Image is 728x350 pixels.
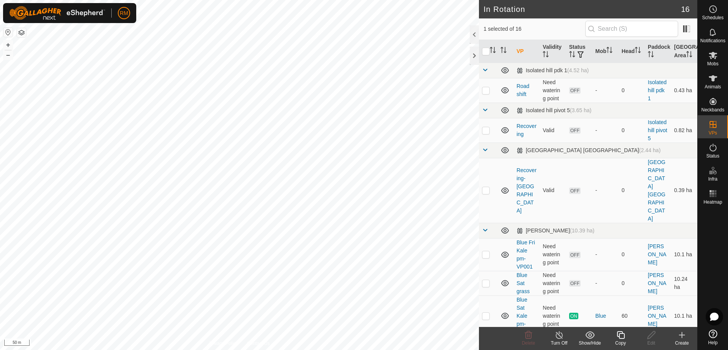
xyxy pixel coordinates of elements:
[635,48,641,54] p-sorticon: Activate to sort
[209,340,238,347] a: Privacy Policy
[619,295,645,336] td: 60
[708,340,718,345] span: Help
[569,127,581,134] span: OFF
[702,15,723,20] span: Schedules
[592,40,618,63] th: Mob
[490,48,496,54] p-sorticon: Activate to sort
[648,243,666,265] a: [PERSON_NAME]
[517,227,594,234] div: [PERSON_NAME]
[648,159,665,222] a: [GEOGRAPHIC_DATA] [GEOGRAPHIC_DATA]
[585,21,678,37] input: Search (S)
[3,28,13,37] button: Reset Map
[619,78,645,103] td: 0
[543,52,549,58] p-sorticon: Activate to sort
[605,340,636,347] div: Copy
[517,83,529,97] a: Road shift
[513,40,540,63] th: VP
[3,40,13,50] button: +
[540,158,566,223] td: Valid
[569,87,581,94] span: OFF
[517,167,537,214] a: Recovering-[GEOGRAPHIC_DATA]
[671,78,697,103] td: 0.43 ha
[707,61,718,66] span: Mobs
[648,305,666,327] a: [PERSON_NAME]
[703,200,722,204] span: Heatmap
[701,108,724,112] span: Neckbands
[17,28,26,37] button: Map Layers
[517,67,589,74] div: Isolated hill pdk 1
[648,119,667,141] a: Isolated hill pivot 5
[120,9,128,17] span: RM
[667,340,697,347] div: Create
[671,118,697,143] td: 0.82 ha
[595,86,615,95] div: -
[595,186,615,194] div: -
[648,79,667,101] a: Isolated hill pdk 1
[619,118,645,143] td: 0
[540,238,566,271] td: Need watering point
[619,271,645,295] td: 0
[570,227,594,234] span: (10.39 ha)
[569,187,581,194] span: OFF
[540,118,566,143] td: Valid
[500,48,507,54] p-sorticon: Activate to sort
[671,295,697,336] td: 10.1 ha
[517,107,591,114] div: Isolated hill pivot 5
[484,5,681,14] h2: In Rotation
[636,340,667,347] div: Edit
[517,147,660,154] div: [GEOGRAPHIC_DATA] [GEOGRAPHIC_DATA]
[671,238,697,271] td: 10.1 ha
[484,25,585,33] span: 1 selected of 16
[569,252,581,258] span: OFF
[574,340,605,347] div: Show/Hide
[671,158,697,223] td: 0.39 ha
[517,272,530,294] a: Blue Sat grass
[569,52,575,58] p-sorticon: Activate to sort
[639,147,660,153] span: (2.44 ha)
[619,238,645,271] td: 0
[645,40,671,63] th: Paddock
[540,40,566,63] th: Validity
[648,272,666,294] a: [PERSON_NAME]
[708,177,717,181] span: Infra
[567,67,589,73] span: (4.52 ha)
[544,340,574,347] div: Turn Off
[700,38,725,43] span: Notifications
[570,107,591,113] span: (3.65 ha)
[517,123,537,137] a: Recovering
[566,40,592,63] th: Status
[706,154,719,158] span: Status
[595,126,615,134] div: -
[708,131,717,135] span: VPs
[569,313,578,319] span: ON
[681,3,690,15] span: 16
[698,327,728,348] a: Help
[540,78,566,103] td: Need watering point
[619,40,645,63] th: Head
[247,340,270,347] a: Contact Us
[569,280,581,287] span: OFF
[671,271,697,295] td: 10.24 ha
[517,297,533,335] a: Blue Sat Kale pm-VP002
[606,48,612,54] p-sorticon: Activate to sort
[540,271,566,295] td: Need watering point
[3,50,13,60] button: –
[705,85,721,89] span: Animals
[619,158,645,223] td: 0
[686,52,692,58] p-sorticon: Activate to sort
[517,239,535,270] a: Blue Fri Kale pm-VP001
[522,340,535,346] span: Delete
[595,312,615,320] div: Blue
[595,250,615,259] div: -
[648,52,654,58] p-sorticon: Activate to sort
[595,279,615,287] div: -
[9,6,105,20] img: Gallagher Logo
[540,295,566,336] td: Need watering point
[671,40,697,63] th: [GEOGRAPHIC_DATA] Area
